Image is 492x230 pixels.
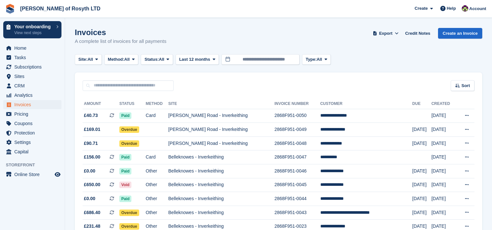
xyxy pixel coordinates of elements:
[146,192,168,206] td: Other
[3,128,61,137] a: menu
[14,119,53,128] span: Coupons
[3,100,61,109] a: menu
[320,99,412,109] th: Customer
[461,83,470,89] span: Sort
[3,53,61,62] a: menu
[84,195,95,202] span: £0.00
[6,162,65,168] span: Storefront
[18,3,103,14] a: [PERSON_NAME] of Rosyth LTD
[274,99,320,109] th: Invoice Number
[432,150,456,164] td: [DATE]
[119,196,131,202] span: Paid
[14,81,53,90] span: CRM
[412,136,432,150] td: [DATE]
[168,150,274,164] td: Belleknowes - Inverkeithing
[108,56,125,63] span: Method:
[124,56,130,63] span: All
[141,54,173,65] button: Status: All
[14,53,53,62] span: Tasks
[3,44,61,53] a: menu
[412,164,432,178] td: [DATE]
[84,140,98,147] span: £90.71
[432,109,456,123] td: [DATE]
[119,182,131,188] span: Void
[104,54,139,65] button: Method: All
[84,223,100,230] span: £231.48
[3,147,61,156] a: menu
[3,138,61,147] a: menu
[5,4,15,14] img: stora-icon-8386f47178a22dfd0bd8f6a31ec36ba5ce8667c1dd55bd0f319d3a0aa187defe.svg
[438,28,482,39] a: Create an Invoice
[432,123,456,137] td: [DATE]
[84,209,100,216] span: £686.40
[302,54,331,65] button: Type: All
[3,21,61,38] a: Your onboarding View next steps
[14,44,53,53] span: Home
[412,123,432,137] td: [DATE]
[306,56,317,63] span: Type:
[168,99,274,109] th: Site
[274,136,320,150] td: 2868F951-0048
[84,181,100,188] span: £650.00
[462,5,468,12] img: Nina Briggs
[3,91,61,100] a: menu
[412,99,432,109] th: Due
[146,99,168,109] th: Method
[14,24,53,29] p: Your onboarding
[274,123,320,137] td: 2868F951-0049
[119,210,139,216] span: Overdue
[14,72,53,81] span: Sites
[432,178,456,192] td: [DATE]
[379,30,392,37] span: Export
[119,154,131,160] span: Paid
[14,138,53,147] span: Settings
[119,112,131,119] span: Paid
[3,109,61,119] a: menu
[75,38,166,45] p: A complete list of invoices for all payments
[84,112,98,119] span: £40.73
[432,99,456,109] th: Created
[78,56,87,63] span: Site:
[14,128,53,137] span: Protection
[3,81,61,90] a: menu
[179,56,210,63] span: Last 12 months
[168,192,274,206] td: Belleknowes - Inverkeithing
[3,72,61,81] a: menu
[168,109,274,123] td: [PERSON_NAME] Road - Inverkeithing
[168,123,274,137] td: [PERSON_NAME] Road - Inverkeithing
[274,192,320,206] td: 2868F951-0044
[415,5,428,12] span: Create
[3,62,61,71] a: menu
[14,170,53,179] span: Online Store
[403,28,433,39] a: Credit Notes
[119,140,139,147] span: Overdue
[146,164,168,178] td: Other
[274,150,320,164] td: 2868F951-0047
[412,206,432,220] td: [DATE]
[274,109,320,123] td: 2868F951-0050
[432,164,456,178] td: [DATE]
[75,54,102,65] button: Site: All
[317,56,322,63] span: All
[119,99,146,109] th: Status
[84,168,95,174] span: £0.00
[14,30,53,36] p: View next steps
[146,109,168,123] td: Card
[54,171,61,178] a: Preview store
[168,164,274,178] td: Belleknowes - Inverkeithing
[274,178,320,192] td: 2868F951-0045
[168,206,274,220] td: Belleknowes - Inverkeithing
[432,192,456,206] td: [DATE]
[3,170,61,179] a: menu
[146,178,168,192] td: Other
[432,206,456,220] td: [DATE]
[87,56,93,63] span: All
[119,223,139,230] span: Overdue
[469,6,486,12] span: Account
[274,206,320,220] td: 2868F951-0043
[75,28,166,37] h1: Invoices
[176,54,219,65] button: Last 12 months
[14,100,53,109] span: Invoices
[168,136,274,150] td: [PERSON_NAME] Road - Inverkeithing
[146,206,168,220] td: Other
